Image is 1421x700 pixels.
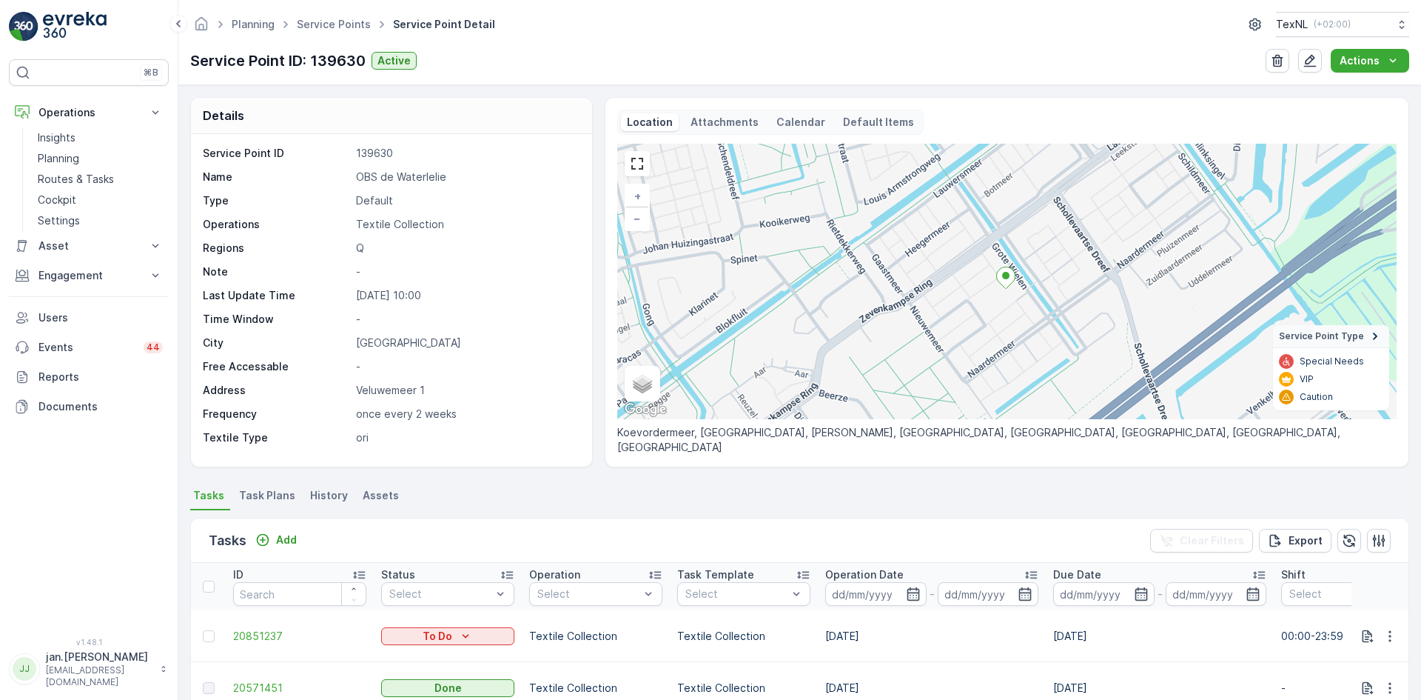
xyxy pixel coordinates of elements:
p: Export [1289,533,1323,548]
a: View Fullscreen [626,153,648,175]
a: Planning [32,148,169,169]
p: Engagement [38,268,139,283]
button: TexNL(+02:00) [1276,12,1409,37]
p: Clear Filters [1180,533,1244,548]
p: Textile Collection [356,217,577,232]
p: Routes & Tasks [38,172,114,187]
p: Reports [38,370,163,384]
p: Done [434,681,462,696]
a: Service Points [297,18,371,30]
p: OBS de Waterlelie [356,170,577,184]
p: - [356,264,577,279]
p: Task Template [677,567,754,582]
p: Select [1289,587,1391,601]
p: Events [38,340,135,355]
p: Koevordermeer, [GEOGRAPHIC_DATA], [PERSON_NAME], [GEOGRAPHIC_DATA], [GEOGRAPHIC_DATA], [GEOGRAPHI... [617,425,1397,455]
p: once every 2 weeks [356,407,577,421]
a: Users [9,303,169,333]
a: Open this area in Google Maps (opens a new window) [621,400,670,419]
div: JJ [13,657,36,681]
span: Tasks [193,488,224,503]
p: Shift [1281,567,1306,582]
p: Users [38,310,163,325]
p: Insights [38,130,75,145]
span: Service Point Type [1279,330,1364,342]
p: 139630 [356,146,577,161]
span: Assets [363,488,399,503]
p: Time Window [203,312,350,327]
a: Insights [32,127,169,148]
p: Operations [203,217,350,232]
img: Google [621,400,670,419]
p: Name [203,170,350,184]
p: Operation [529,567,580,582]
a: Layers [626,367,659,400]
p: Special Needs [1300,356,1364,367]
a: 20851237 [233,629,366,644]
p: Operation Date [825,567,904,582]
p: Tasks [209,530,246,551]
button: Operations [9,98,169,127]
img: logo [9,12,38,41]
a: Reports [9,362,169,392]
button: JJjan.[PERSON_NAME][EMAIL_ADDRESS][DOMAIN_NAME] [9,650,169,688]
p: Operations [38,105,139,120]
p: City [203,336,350,350]
td: [DATE] [1046,610,1274,662]
a: Homepage [193,21,209,34]
p: ori [356,430,577,445]
p: Q [356,241,577,256]
td: [DATE] [818,610,1046,662]
a: 20571451 [233,681,366,696]
p: Calendar [776,115,825,130]
div: Toggle Row Selected [203,630,215,642]
p: - [356,312,577,327]
td: Textile Collection [522,610,670,662]
p: Planning [38,151,79,166]
p: Type [203,193,350,208]
p: [EMAIL_ADDRESS][DOMAIN_NAME] [46,664,152,688]
p: - [356,359,577,374]
p: Details [203,107,244,124]
p: - [1158,585,1163,603]
a: Settings [32,210,169,231]
p: Veluwemeer 1 [356,383,577,398]
input: dd/mm/yyyy [825,582,927,606]
input: dd/mm/yyyy [1166,582,1267,606]
a: Events44 [9,333,169,362]
p: Asset [38,239,139,253]
button: Clear Filters [1150,529,1253,553]
a: Routes & Tasks [32,169,169,190]
p: TexNL [1276,17,1308,32]
p: Documents [38,399,163,414]
p: Status [381,567,415,582]
a: Cockpit [32,190,169,210]
p: Textile Type [203,430,350,445]
a: Zoom In [626,185,648,207]
input: dd/mm/yyyy [1053,582,1155,606]
input: dd/mm/yyyy [938,582,1039,606]
p: Select [389,587,491,601]
p: ⌘B [144,67,158,79]
p: Actions [1340,53,1380,68]
td: Textile Collection [670,610,818,662]
span: Service Point Detail [390,17,498,32]
button: Engagement [9,261,169,290]
p: Last Update Time [203,288,350,303]
p: Regions [203,241,350,256]
button: Active [372,52,417,70]
a: Documents [9,392,169,421]
p: Location [627,115,673,130]
p: - [930,585,935,603]
p: Select [537,587,639,601]
p: Service Point ID: 139630 [190,50,366,72]
p: ID [233,567,243,582]
button: Add [249,531,303,549]
p: Default Items [843,115,914,130]
p: Address [203,383,350,398]
p: Add [276,533,297,547]
p: Frequency [203,407,350,421]
a: Planning [232,18,275,30]
p: Active [377,53,411,68]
